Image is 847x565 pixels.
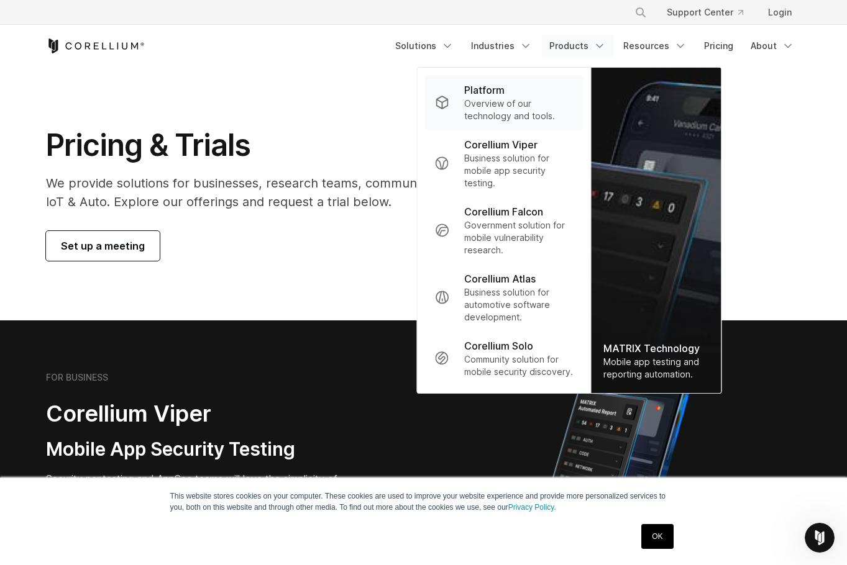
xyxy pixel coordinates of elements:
p: Corellium Atlas [464,271,536,286]
a: OK [641,524,673,549]
p: We provide solutions for businesses, research teams, community individuals, and IoT & Auto. Explo... [46,174,541,211]
a: Products [542,35,613,57]
p: Corellium Falcon [464,204,543,219]
a: Login [758,1,802,24]
a: Resources [616,35,694,57]
a: Corellium Viper Business solution for mobile app security testing. [424,130,583,197]
p: This website stores cookies on your computer. These cookies are used to improve your website expe... [170,490,677,513]
span: Set up a meeting [61,238,145,253]
a: Solutions [388,35,461,57]
div: Mobile app testing and reporting automation. [603,356,708,381]
div: Navigation Menu [620,1,802,24]
h6: FOR BUSINESS [46,372,108,383]
a: Platform Overview of our technology and tools. [424,75,583,130]
div: Navigation Menu [388,35,802,57]
a: Corellium Falcon Government solution for mobile vulnerability research. [424,197,583,264]
div: MATRIX Technology [603,341,708,356]
p: Business solution for automotive software development. [464,286,573,323]
img: Matrix_WebNav_1x [591,68,721,393]
a: Pricing [697,35,741,57]
h2: Corellium Viper [46,400,364,428]
a: Industries [464,35,539,57]
a: Corellium Solo Community solution for mobile security discovery. [424,331,583,386]
iframe: Intercom live chat [805,523,835,553]
p: Community solution for mobile security discovery. [464,353,573,378]
a: MATRIX Technology Mobile app testing and reporting automation. [591,68,721,393]
h3: Mobile App Security Testing [46,438,364,461]
p: Platform [464,83,505,97]
h1: Pricing & Trials [46,127,541,164]
a: Corellium Home [46,38,145,53]
button: Search [630,1,652,24]
p: Corellium Solo [464,338,533,353]
p: Security pentesting and AppSec teams will love the simplicity of automated report generation comb... [46,471,364,516]
p: Government solution for mobile vulnerability research. [464,219,573,256]
a: Corellium Atlas Business solution for automotive software development. [424,264,583,331]
p: Business solution for mobile app security testing. [464,152,573,189]
a: Privacy Policy. [508,503,556,512]
a: Support Center [657,1,753,24]
p: Overview of our technology and tools. [464,97,573,122]
a: Set up a meeting [46,231,160,261]
a: About [743,35,802,57]
p: Corellium Viper [464,137,538,152]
